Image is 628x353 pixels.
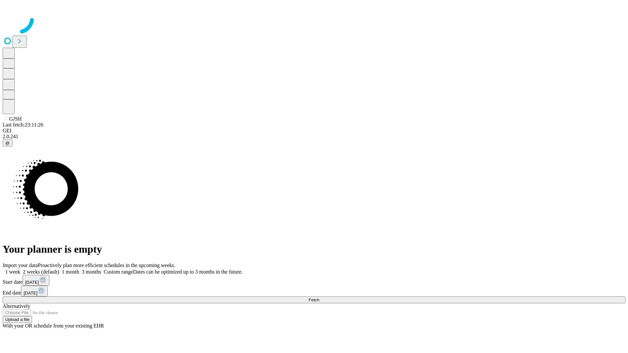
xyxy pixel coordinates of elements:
[24,291,37,295] span: [DATE]
[3,323,104,328] span: With your OR schedule from your existing EHR
[3,243,625,255] h1: Your planner is empty
[3,316,32,323] button: Upload a file
[23,269,59,275] span: 2 weeks (default)
[133,269,243,275] span: Dates can be optimized up to 3 months in the future.
[25,280,39,285] span: [DATE]
[21,286,48,296] button: [DATE]
[3,296,625,303] button: Fetch
[62,269,79,275] span: 1 month
[3,286,625,296] div: End date
[38,262,175,268] span: Proactively plan more efficient schedules in the upcoming weeks.
[82,269,101,275] span: 3 months
[308,297,319,302] span: Fetch
[5,269,20,275] span: 1 week
[104,269,133,275] span: Custom range
[3,275,625,286] div: Start date
[5,141,10,145] span: @
[3,262,38,268] span: Import your data
[3,128,625,134] div: GEI
[3,303,30,309] span: Alternatively
[3,122,43,127] span: Last fetch: 23:11:26
[3,134,625,140] div: 2.0.241
[9,116,22,122] span: GJSH
[23,275,49,286] button: [DATE]
[3,140,12,146] button: @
